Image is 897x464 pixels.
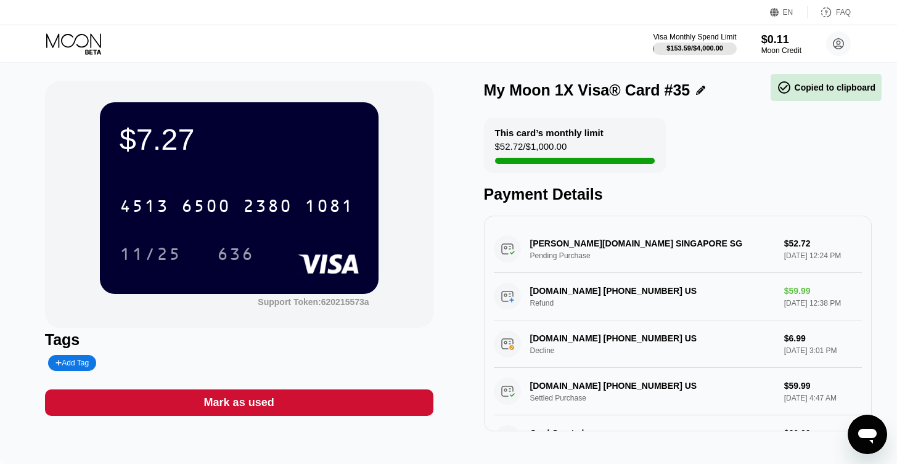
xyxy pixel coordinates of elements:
div: Support Token: 620215573a [258,297,369,307]
div: FAQ [836,8,851,17]
div: $52.72 / $1,000.00 [495,141,567,158]
div: Add Tag [48,355,96,371]
div: This card’s monthly limit [495,128,604,138]
div: 11/25 [110,238,190,269]
div: Tags [45,331,433,349]
div: Mark as used [45,389,433,416]
div: $0.11 [761,33,801,46]
div: $153.59 / $4,000.00 [666,44,723,52]
div: Payment Details [484,185,872,203]
div: EN [783,8,793,17]
div: Support Token:620215573a [258,297,369,307]
div: 636 [208,238,263,269]
div: 4513650023801081 [112,190,361,221]
div: $7.27 [120,122,359,157]
div: Visa Monthly Spend Limit [653,33,736,41]
div: 2380 [243,198,292,218]
div: Add Tag [55,359,89,367]
div: 1081 [305,198,354,218]
div: Mark as used [204,396,274,410]
div: 636 [217,246,254,266]
div: 6500 [181,198,231,218]
iframe: Button to launch messaging window [848,415,887,454]
span:  [777,80,792,95]
div: 11/25 [120,246,181,266]
div: EN [770,6,808,18]
div: Moon Credit [761,46,801,55]
div: FAQ [808,6,851,18]
div: Visa Monthly Spend Limit$153.59/$4,000.00 [653,33,736,55]
div: My Moon 1X Visa® Card #35 [484,81,690,99]
div: 4513 [120,198,169,218]
div: Copied to clipboard [777,80,875,95]
div: $0.11Moon Credit [761,33,801,55]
